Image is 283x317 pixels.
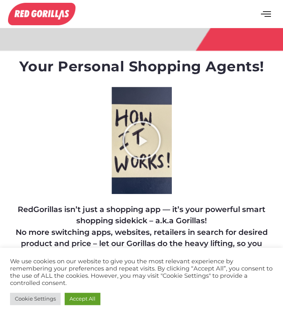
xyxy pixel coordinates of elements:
[10,204,273,261] h4: RedGorillas isn’t just a shopping app — it’s your powerful smart shopping sidekick – a.k.a Gorill...
[249,1,283,28] button: open-menu
[122,120,162,160] div: Play Video about RedGorillas How it Works
[10,58,273,75] h1: Your Personal Shopping Agents!
[10,293,61,305] a: Cookie Settings
[10,258,273,287] div: We use cookies on our website to give you the most relevant experience by remembering your prefer...
[8,3,75,25] img: RedGorillas Shopping App!
[65,293,100,305] a: Accept All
